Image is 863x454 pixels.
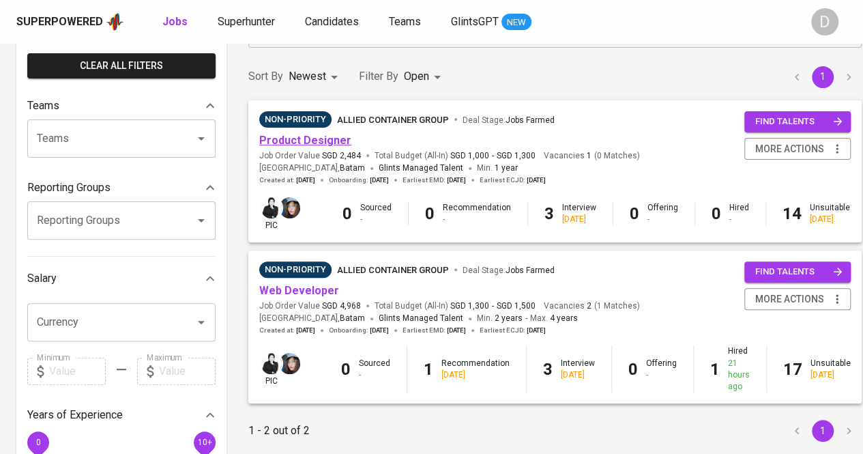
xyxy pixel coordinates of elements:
[259,352,283,387] div: pic
[340,312,365,326] span: Batam
[27,92,216,119] div: Teams
[259,113,332,126] span: Non-Priority
[441,358,510,381] div: Recommendation
[463,115,555,125] span: Deal Stage :
[646,369,677,381] div: -
[248,423,310,439] p: 1 - 2 out of 2
[728,345,750,393] div: Hired
[296,175,315,185] span: [DATE]
[550,313,578,323] span: 4 years
[527,326,546,335] span: [DATE]
[259,134,351,147] a: Product Designer
[27,407,123,423] p: Years of Experience
[359,68,398,85] p: Filter By
[296,326,315,335] span: [DATE]
[259,263,332,276] span: Non-Priority
[495,163,518,173] span: 1 year
[480,326,546,335] span: Earliest ECJD :
[159,358,216,385] input: Value
[729,214,749,225] div: -
[162,15,188,28] b: Jobs
[782,204,802,223] b: 14
[27,53,216,79] button: Clear All filters
[289,64,342,89] div: Newest
[360,202,392,225] div: Sourced
[322,150,361,162] span: SGD 2,484
[16,14,103,30] div: Superpowered
[810,369,851,381] div: [DATE]
[755,141,824,158] span: more actions
[495,313,523,323] span: 2 years
[810,202,850,225] div: Unsuitable
[259,150,361,162] span: Job Order Value
[337,115,449,125] span: Allied Container Group
[261,353,282,374] img: medwi@glints.com
[27,180,111,196] p: Reporting Groups
[450,300,489,312] span: SGD 1,300
[259,162,365,175] span: [GEOGRAPHIC_DATA] ,
[27,270,57,287] p: Salary
[744,111,851,132] button: find talents
[784,66,862,88] nav: pagination navigation
[192,211,211,230] button: Open
[218,14,278,31] a: Superhunter
[443,202,511,225] div: Recommendation
[744,288,851,311] button: more actions
[712,204,721,223] b: 0
[341,360,351,379] b: 0
[451,15,499,28] span: GlintsGPT
[463,266,555,275] span: Deal Stage :
[106,12,124,32] img: app logo
[561,358,595,381] div: Interview
[27,174,216,201] div: Reporting Groups
[501,16,531,29] span: NEW
[630,204,639,223] b: 0
[527,175,546,185] span: [DATE]
[544,150,640,162] span: Vacancies ( 0 Matches )
[525,312,527,326] span: -
[389,15,421,28] span: Teams
[379,313,463,323] span: Glints Managed Talent
[506,266,555,275] span: Jobs Farmed
[192,129,211,148] button: Open
[784,420,862,442] nav: pagination navigation
[441,369,510,381] div: [DATE]
[16,12,124,32] a: Superpoweredapp logo
[259,312,365,326] span: [GEOGRAPHIC_DATA] ,
[755,114,843,130] span: find talents
[279,197,300,218] img: diazagista@glints.com
[506,115,555,125] span: Jobs Farmed
[810,214,850,225] div: [DATE]
[403,175,466,185] span: Earliest EMD :
[259,196,283,231] div: pic
[628,360,638,379] b: 0
[544,204,554,223] b: 3
[259,284,339,297] a: Web Developer
[812,66,834,88] button: page 1
[27,265,216,292] div: Salary
[261,197,282,218] img: medwi@glints.com
[404,70,429,83] span: Open
[197,437,211,446] span: 10+
[480,175,546,185] span: Earliest ECJD :
[403,326,466,335] span: Earliest EMD :
[811,8,838,36] div: D
[492,300,494,312] span: -
[192,313,211,332] button: Open
[744,261,851,283] button: find talents
[259,300,361,312] span: Job Order Value
[279,353,300,374] img: diazagista@glints.com
[744,138,851,160] button: more actions
[340,162,365,175] span: Batam
[389,14,424,31] a: Teams
[259,111,332,128] div: Pending Client’s Feedback
[337,265,449,275] span: Allied Container Group
[375,300,536,312] span: Total Budget (All-In)
[450,150,489,162] span: SGD 1,000
[27,98,59,114] p: Teams
[305,14,362,31] a: Candidates
[646,358,677,381] div: Offering
[218,15,275,28] span: Superhunter
[329,175,389,185] span: Onboarding :
[404,64,445,89] div: Open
